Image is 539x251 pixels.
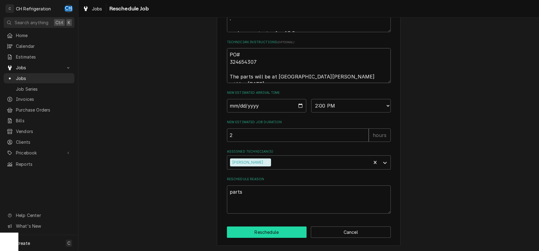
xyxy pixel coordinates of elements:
[227,226,307,238] button: Reschedule
[67,240,70,246] span: C
[227,177,391,182] label: Reschedule Reason
[4,84,74,94] a: Job Series
[227,99,307,112] input: Date
[15,19,48,26] span: Search anything
[227,40,391,83] div: Technician Instructions
[227,90,391,112] div: New Estimated Arrival Time
[16,6,51,12] div: CH Refrigeration
[16,54,71,60] span: Estimates
[92,6,102,12] span: Jobs
[16,212,71,219] span: Help Center
[16,43,71,49] span: Calendar
[4,17,74,28] button: Search anythingCtrlK
[16,150,62,156] span: Pricebook
[227,40,391,45] label: Technician Instructions
[227,120,391,142] div: New Estimated Job Duration
[230,158,264,166] div: [PERSON_NAME]
[16,96,71,102] span: Invoices
[4,94,74,104] a: Invoices
[227,226,391,238] div: Button Group Row
[227,149,391,154] label: Assigned Technician(s)
[16,75,71,82] span: Jobs
[227,177,391,214] div: Reschedule Reason
[16,139,71,145] span: Clients
[4,148,74,158] a: Go to Pricebook
[227,149,391,169] div: Assigned Technician(s)
[4,73,74,83] a: Jobs
[64,4,73,13] div: Chris Hiraga's Avatar
[16,117,71,124] span: Bills
[16,86,71,92] span: Job Series
[227,185,391,214] textarea: To enrich screen reader interactions, please activate Accessibility in Grammarly extension settings
[55,19,63,26] span: Ctrl
[4,105,74,115] a: Purchase Orders
[68,19,70,26] span: K
[4,30,74,40] a: Home
[16,32,71,39] span: Home
[369,128,391,142] div: hours
[311,226,391,238] button: Cancel
[4,210,74,220] a: Go to Help Center
[16,161,71,167] span: Reports
[64,4,73,13] div: CH
[227,48,391,83] textarea: To enrich screen reader interactions, please activate Accessibility in Grammarly extension settings
[4,126,74,136] a: Vendors
[277,40,294,44] span: ( optional )
[4,52,74,62] a: Estimates
[16,128,71,135] span: Vendors
[80,4,105,14] a: Jobs
[227,226,391,238] div: Button Group
[4,63,74,73] a: Go to Jobs
[227,120,391,125] label: New Estimated Job Duration
[4,137,74,147] a: Clients
[16,223,71,229] span: What's New
[4,159,74,169] a: Reports
[4,221,74,231] a: Go to What's New
[16,241,30,246] span: Create
[264,158,271,166] div: Remove Fred Gonzalez
[6,4,14,13] div: C
[16,64,62,71] span: Jobs
[107,5,149,13] span: Reschedule Job
[311,99,391,112] select: Time Select
[4,41,74,51] a: Calendar
[16,107,71,113] span: Purchase Orders
[4,116,74,126] a: Bills
[227,90,391,95] label: New Estimated Arrival Time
